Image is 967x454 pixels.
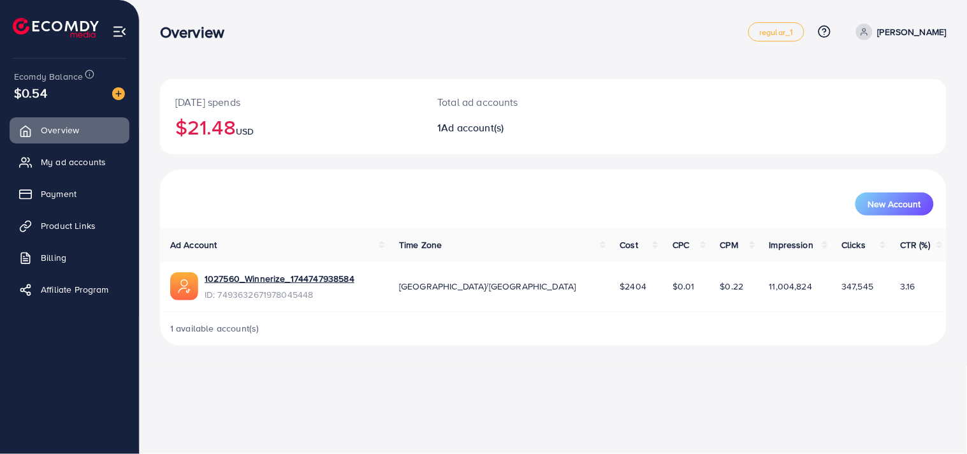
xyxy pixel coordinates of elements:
a: Payment [10,181,129,207]
span: CTR (%) [900,238,930,251]
h3: Overview [160,23,235,41]
span: Ad Account [170,238,217,251]
span: 11,004,824 [769,280,813,293]
span: [GEOGRAPHIC_DATA]/[GEOGRAPHIC_DATA] [399,280,576,293]
h2: 1 [437,122,604,134]
a: [PERSON_NAME] [851,24,947,40]
span: Product Links [41,219,96,232]
button: New Account [855,193,934,216]
span: Overview [41,124,79,136]
a: Product Links [10,213,129,238]
span: regular_1 [759,28,793,36]
span: ID: 7493632671978045448 [205,288,354,301]
span: CPC [673,238,689,251]
span: 3.16 [900,280,915,293]
iframe: Chat [913,397,957,444]
a: My ad accounts [10,149,129,175]
span: $0.54 [14,84,47,102]
img: menu [112,24,127,39]
span: 347,545 [842,280,874,293]
img: logo [13,18,99,38]
p: [DATE] spends [175,94,407,110]
span: $0.01 [673,280,695,293]
span: CPM [720,238,738,251]
span: Cost [620,238,639,251]
span: 1 available account(s) [170,322,259,335]
p: Total ad accounts [437,94,604,110]
span: Billing [41,251,66,264]
span: Ecomdy Balance [14,70,83,83]
a: Billing [10,245,129,270]
a: 1027560_Winnerize_1744747938584 [205,272,354,285]
span: USD [236,125,254,138]
img: ic-ads-acc.e4c84228.svg [170,272,198,300]
span: Impression [769,238,814,251]
span: $2404 [620,280,647,293]
span: Clicks [842,238,866,251]
span: Time Zone [399,238,442,251]
span: Ad account(s) [442,121,504,135]
span: My ad accounts [41,156,106,168]
img: image [112,87,125,100]
span: Affiliate Program [41,283,109,296]
p: [PERSON_NAME] [878,24,947,40]
span: Payment [41,187,76,200]
a: Affiliate Program [10,277,129,302]
h2: $21.48 [175,115,407,139]
span: New Account [868,200,921,209]
a: regular_1 [748,22,804,41]
span: $0.22 [720,280,744,293]
a: Overview [10,117,129,143]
